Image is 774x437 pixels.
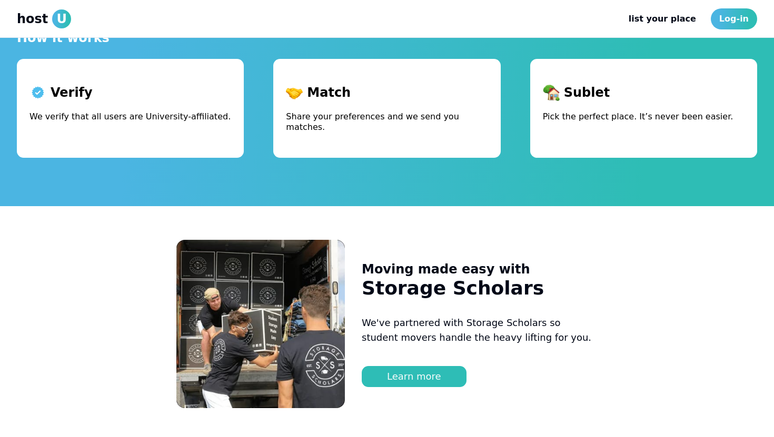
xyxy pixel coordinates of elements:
a: Learn more [362,366,467,387]
img: Storage Scholars Integration [176,240,345,408]
p: Share your preferences and we send you matches. [286,111,488,133]
p: Verify [29,84,231,101]
a: list your place [620,8,704,29]
a: hostU [17,9,71,28]
p: Moving made easy with [362,261,530,278]
p: Pick the perfect place. It’s never been easier. [543,111,745,122]
p: We've partnered with Storage Scholars so student movers handle the heavy lifting for you. [362,316,598,345]
span: host [17,11,48,27]
nav: Main [620,8,757,29]
p: How it works [17,29,757,46]
img: match icon [286,84,303,101]
a: Log-in [711,8,757,29]
p: We verify that all users are University-affiliated. [29,111,231,122]
p: Storage Scholars [362,278,544,299]
p: Sublet [543,84,745,101]
img: sublet icon [543,84,560,101]
span: U [52,9,71,28]
p: Match [286,84,488,101]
